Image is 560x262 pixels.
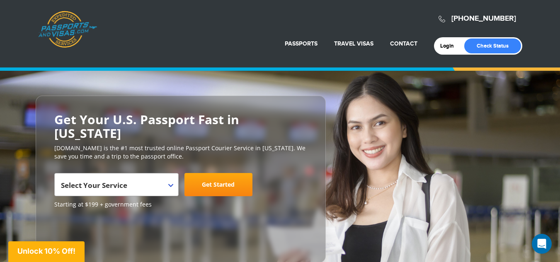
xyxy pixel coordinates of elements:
a: Login [440,43,460,49]
span: Select Your Service [61,180,127,190]
a: [PHONE_NUMBER] [451,14,516,23]
p: [DOMAIN_NAME] is the #1 most trusted online Passport Courier Service in [US_STATE]. We save you t... [54,144,307,161]
a: Passports [285,40,318,47]
a: Contact [390,40,417,47]
a: Get Started [184,173,252,196]
span: Select Your Service [61,176,170,200]
h2: Get Your U.S. Passport Fast in [US_STATE] [54,113,307,140]
span: Starting at $199 + government fees [54,200,307,209]
a: Passports & [DOMAIN_NAME] [38,11,97,48]
div: Unlock 10% Off! [8,241,85,262]
iframe: Customer reviews powered by Trustpilot [54,213,116,254]
div: Open Intercom Messenger [532,234,552,254]
a: Check Status [464,38,521,53]
span: Unlock 10% Off! [17,247,75,255]
span: Select Your Service [54,173,179,196]
a: Travel Visas [334,40,373,47]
